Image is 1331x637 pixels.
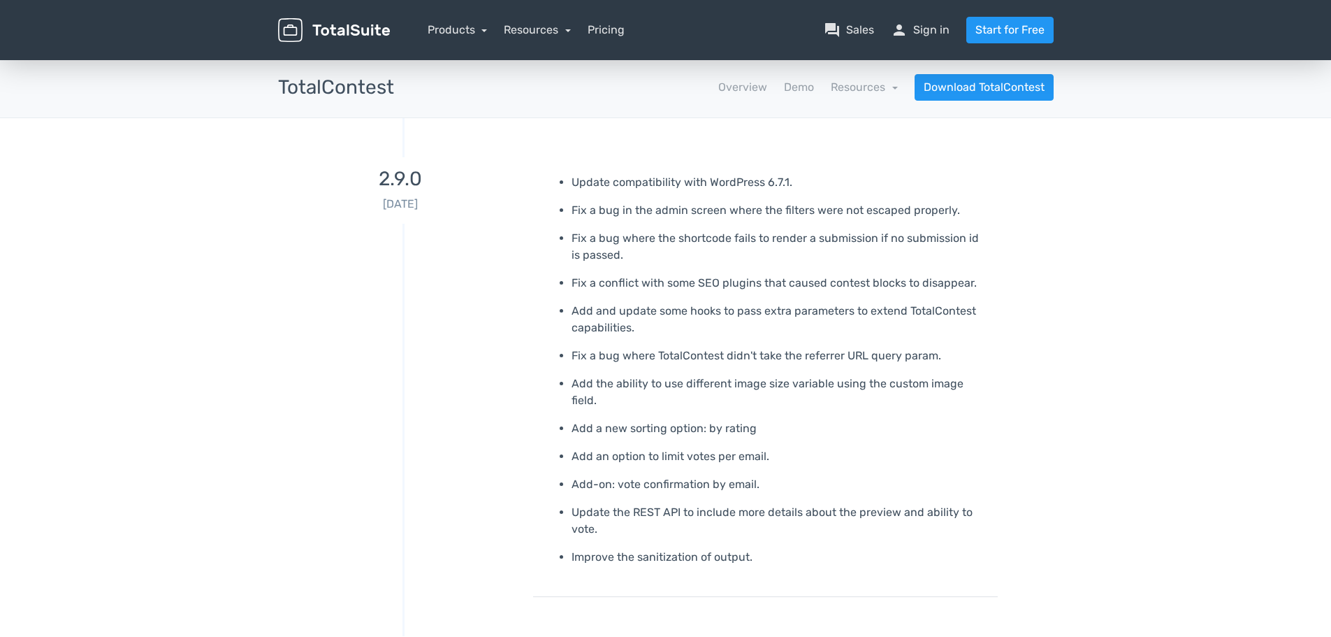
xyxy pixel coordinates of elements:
[278,169,523,190] h3: 2.9.0
[784,79,814,96] a: Demo
[831,80,898,94] a: Resources
[718,79,767,96] a: Overview
[572,202,987,219] p: Fix a bug in the admin screen where the filters were not escaped properly.
[572,230,987,264] p: Fix a bug where the shortcode fails to render a submission if no submission id is passed.
[824,22,874,38] a: question_answerSales
[572,420,987,437] p: Add a new sorting option: by rating
[824,22,841,38] span: question_answer
[572,275,987,292] p: Fix a conflict with some SEO plugins that caused contest blocks to disappear.
[572,375,987,409] p: Add the ability to use different image size variable using the custom image field.
[428,23,488,36] a: Products
[572,348,987,364] p: Fix a bug where TotalContest didn't take the referrer URL query param.
[572,448,987,465] p: Add an option to limit votes per email.
[572,476,987,493] p: Add-on: vote confirmation by email.
[572,549,987,566] p: Improve the sanitization of output.
[588,22,625,38] a: Pricing
[278,196,523,213] p: [DATE]
[572,174,987,191] p: Update compatibility with WordPress 6.7.1.
[278,77,394,99] h3: TotalContest
[915,74,1054,101] a: Download TotalContest
[278,18,390,43] img: TotalSuite for WordPress
[572,504,987,538] p: Update the REST API to include more details about the preview and ability to vote.
[891,22,908,38] span: person
[572,303,987,336] p: Add and update some hooks to pass extra parameters to extend TotalContest capabilities.
[891,22,950,38] a: personSign in
[504,23,571,36] a: Resources
[966,17,1054,43] a: Start for Free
